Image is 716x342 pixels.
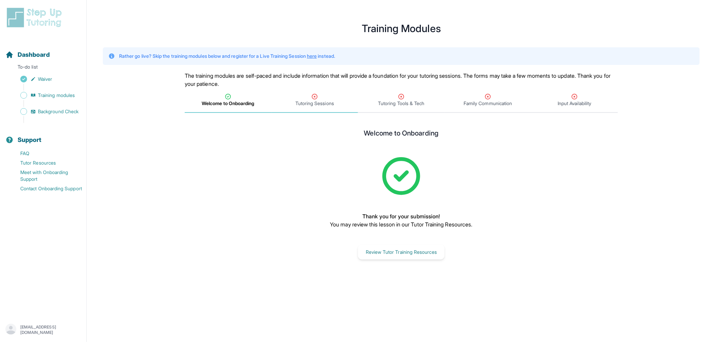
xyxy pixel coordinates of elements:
[38,76,52,82] span: Waiver
[202,100,254,107] span: Welcome to Onboarding
[119,53,335,59] p: Rather go live? Skip the training modules below and register for a Live Training Session instead.
[38,92,75,99] span: Training modules
[295,100,334,107] span: Tutoring Sessions
[5,50,50,59] a: Dashboard
[5,149,86,158] a: FAQ
[18,50,50,59] span: Dashboard
[3,124,84,147] button: Support
[5,168,86,184] a: Meet with Onboarding Support
[18,135,42,145] span: Support
[5,158,86,168] a: Tutor Resources
[330,220,472,228] p: You may review this lesson in our Tutor Training Resources.
[378,100,424,107] span: Tutoring Tools & Tech
[364,129,439,140] h2: Welcome to Onboarding
[5,107,86,116] a: Background Check
[20,324,81,335] p: [EMAIL_ADDRESS][DOMAIN_NAME]
[5,324,81,336] button: [EMAIL_ADDRESS][DOMAIN_NAME]
[5,91,86,100] a: Training modules
[358,245,445,260] button: Review Tutor Training Resources
[307,53,317,59] a: here
[330,212,472,220] p: Thank you for your submission!
[5,7,66,28] img: logo
[464,100,512,107] span: Family Communication
[103,24,700,32] h1: Training Modules
[185,88,618,113] nav: Tabs
[5,74,86,84] a: Waiver
[358,248,445,255] a: Review Tutor Training Resources
[185,72,618,88] p: The training modules are self-paced and include information that will provide a foundation for yo...
[3,39,84,62] button: Dashboard
[38,108,79,115] span: Background Check
[5,184,86,193] a: Contact Onboarding Support
[3,64,84,73] p: To-do list
[558,100,591,107] span: Input Availability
